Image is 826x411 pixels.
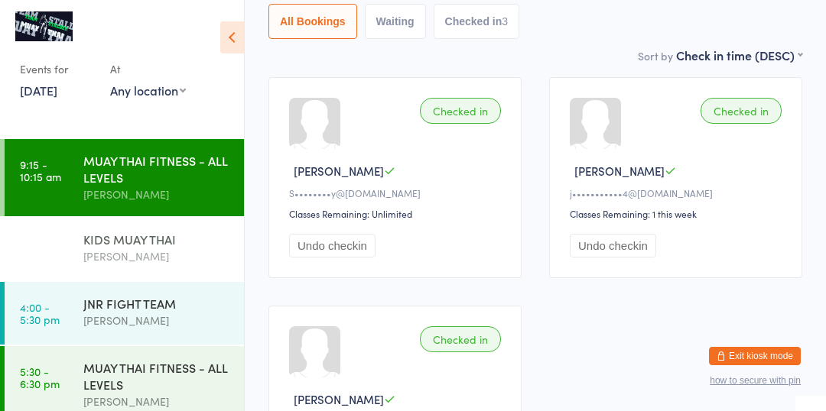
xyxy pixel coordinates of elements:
[676,47,802,63] div: Check in time (DESC)
[20,82,57,99] a: [DATE]
[5,282,244,345] a: 4:00 -5:30 pmJNR FIGHT TEAM[PERSON_NAME]
[434,4,520,39] button: Checked in3
[5,218,244,280] a: 3:45 -4:30 pmKIDS MUAY THAI[PERSON_NAME]
[5,139,244,216] a: 9:15 -10:15 amMUAY THAI FITNESS - ALL LEVELS[PERSON_NAME]
[294,163,384,179] span: [PERSON_NAME]
[110,57,186,82] div: At
[289,207,506,220] div: Classes Remaining: Unlimited
[20,57,95,82] div: Events for
[83,152,231,186] div: MUAY THAI FITNESS - ALL LEVELS
[83,248,231,265] div: [PERSON_NAME]
[83,312,231,329] div: [PERSON_NAME]
[502,15,508,28] div: 3
[710,375,801,386] button: how to secure with pin
[15,11,73,41] img: Team Stalder Muay Thai
[20,365,60,390] time: 5:30 - 6:30 pm
[570,207,786,220] div: Classes Remaining: 1 this week
[83,359,231,393] div: MUAY THAI FITNESS - ALL LEVELS
[110,82,186,99] div: Any location
[709,347,801,365] button: Exit kiosk mode
[420,98,501,124] div: Checked in
[574,163,665,179] span: [PERSON_NAME]
[638,48,673,63] label: Sort by
[20,158,61,183] time: 9:15 - 10:15 am
[83,186,231,203] div: [PERSON_NAME]
[289,234,376,257] button: Undo checkin
[20,237,60,261] time: 3:45 - 4:30 pm
[294,391,384,407] span: [PERSON_NAME]
[570,234,656,257] button: Undo checkin
[83,231,231,248] div: KIDS MUAY THAI
[83,295,231,312] div: JNR FIGHT TEAM
[20,301,60,325] time: 4:00 - 5:30 pm
[289,186,506,199] div: S••••••••y@[DOMAIN_NAME]
[570,186,786,199] div: j•••••••••••4@[DOMAIN_NAME]
[420,326,501,352] div: Checked in
[83,393,231,410] div: [PERSON_NAME]
[701,98,782,124] div: Checked in
[268,4,357,39] button: All Bookings
[365,4,426,39] button: Waiting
